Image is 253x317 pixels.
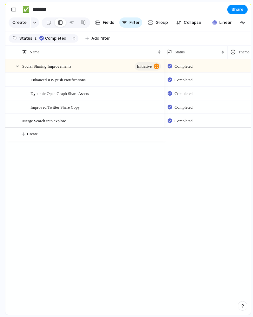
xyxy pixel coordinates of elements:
[156,19,168,26] span: Group
[27,131,38,137] span: Create
[145,17,171,28] button: Group
[175,104,193,111] span: Completed
[175,63,193,70] span: Completed
[103,19,114,26] span: Fields
[21,4,31,15] button: ✅
[30,76,86,83] span: Enhanced iOS push Notifications
[37,35,70,42] button: Completed
[210,18,234,27] button: Linear
[227,5,248,14] button: Share
[93,17,117,28] button: Fields
[175,49,185,55] span: Status
[19,36,32,41] span: Status
[12,19,27,26] span: Create
[130,19,140,26] span: Filter
[174,17,204,28] button: Collapse
[22,62,71,70] span: Social Sharing Improvements
[135,62,161,71] button: initiative
[30,90,89,97] span: Dynamic Open Graph Share Assets
[137,62,152,71] span: initiative
[184,19,201,26] span: Collapse
[32,35,38,42] button: is
[91,36,110,41] span: Add filter
[175,77,193,83] span: Completed
[30,103,80,111] span: Improved Twitter Share Copy
[119,17,142,28] button: Filter
[82,34,114,43] button: Add filter
[45,36,66,41] span: Completed
[30,49,39,55] span: Name
[22,117,66,124] span: Merge Search into explore
[238,49,250,55] span: Theme
[9,17,30,28] button: Create
[34,36,37,41] span: is
[23,5,30,14] div: ✅
[175,118,193,124] span: Completed
[175,91,193,97] span: Completed
[231,6,243,13] span: Share
[219,19,232,26] span: Linear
